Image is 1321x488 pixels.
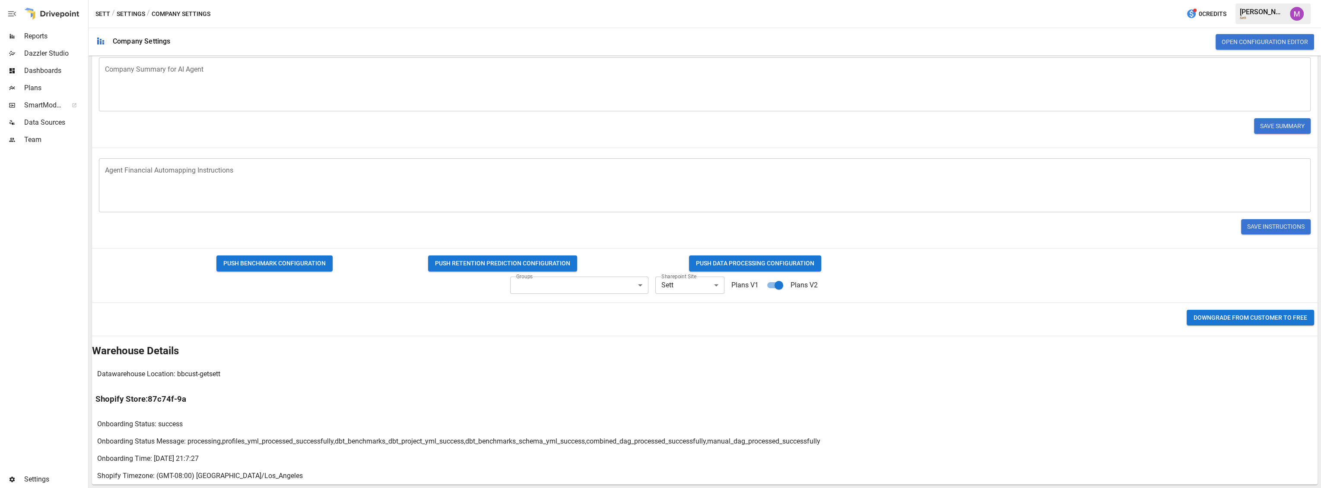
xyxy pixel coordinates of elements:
p: Plans V1 [731,280,759,290]
div: [PERSON_NAME] [1240,8,1285,16]
h3: Shopify Store: 87c74f-9a [95,394,186,404]
span: Reports [24,31,86,41]
span: Sett [661,280,673,290]
span: Team [24,135,86,145]
div: Sett [1240,16,1285,20]
span: Settings [24,474,86,485]
button: PUSH BENCHMARK CONFIGURATION [216,255,333,271]
img: Umer Muhammed [1290,7,1304,21]
label: Groups [516,273,533,280]
p: Shopify Timezone: (GMT-08:00) [GEOGRAPHIC_DATA]/Los_Angeles [97,471,303,481]
span: Data Sources [24,117,86,128]
span: SmartModel [24,100,62,110]
span: ™ [62,99,68,110]
button: PUSH RETENTION PREDICTION CONFIGURATION [428,255,577,271]
span: Dashboards [24,66,86,76]
div: Company Settings [113,37,170,45]
button: 0Credits [1183,6,1230,22]
button: Downgrade from CUSTOMER to FREE [1187,310,1314,326]
p: Onboarding Status: success [97,419,183,429]
div: / [147,9,150,19]
button: Settings [117,9,145,19]
button: PUSH DATA PROCESSING CONFIGURATION [689,255,821,271]
p: Onboarding Time: [DATE] 21:7:27 [97,453,199,464]
label: Sharepoint Site [661,273,696,280]
p: Plans V2 [791,280,818,290]
div: / [112,9,115,19]
button: Umer Muhammed [1285,2,1309,26]
button: Save Summary [1254,118,1311,134]
span: Dazzler Studio [24,48,86,59]
button: Sett [95,9,110,19]
h2: Warehouse Details [92,345,1318,357]
button: Save Instructions [1241,219,1311,235]
button: Open Configuration Editor [1216,34,1314,50]
p: Onboarding Status Message: processing,profiles_yml_processed_successfully,dbt_benchmarks_dbt_proj... [97,436,820,447]
p: Datawarehouse Location: bbcust-getsett [97,369,220,379]
span: Plans [24,83,86,93]
span: 0 Credits [1199,9,1226,19]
